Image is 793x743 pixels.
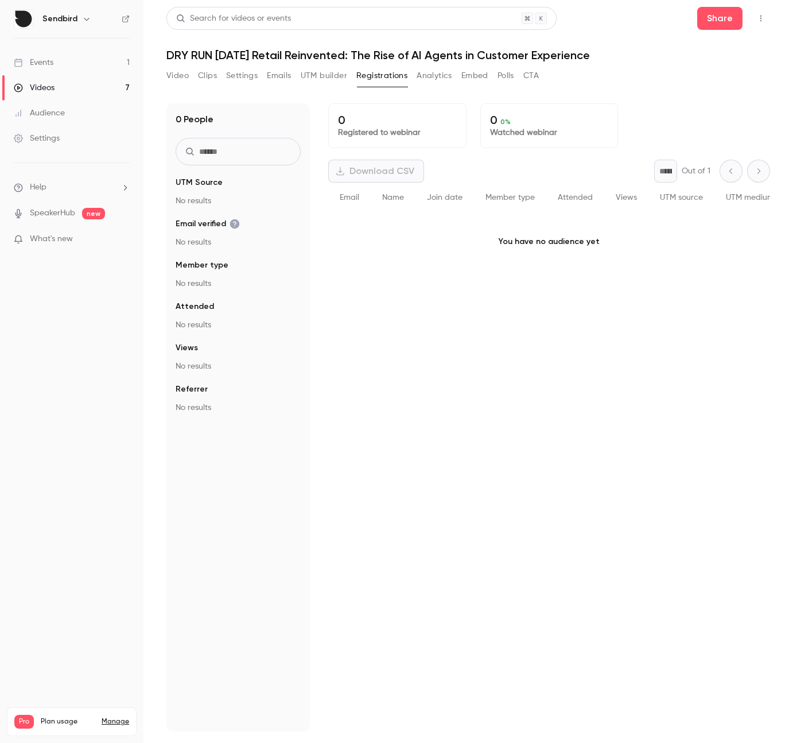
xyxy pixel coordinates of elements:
span: Name [382,194,404,202]
div: Search for videos or events [176,13,291,25]
h1: DRY RUN [DATE] Retail Reinvented: The Rise of AI Agents in Customer Experience [166,48,770,62]
p: No results [176,402,301,413]
button: Settings [226,67,258,85]
span: Pro [14,715,34,729]
img: Sendbird [14,10,33,28]
p: No results [176,237,301,248]
button: Analytics [417,67,452,85]
li: help-dropdown-opener [14,181,130,194]
button: UTM builder [301,67,347,85]
button: Registrations [356,67,407,85]
p: 0 [490,113,609,127]
button: Emails [267,67,291,85]
span: Attended [558,194,593,202]
button: Top Bar Actions [752,9,770,28]
span: Member type [176,260,228,271]
span: What's new [30,233,73,245]
button: Polls [497,67,514,85]
p: No results [176,319,301,331]
p: Registered to webinar [338,127,457,138]
span: Attended [176,301,214,312]
span: UTM medium [726,194,774,202]
iframe: Noticeable Trigger [116,234,130,245]
span: Plan usage [41,717,95,726]
div: Events [14,57,53,68]
span: Member type [485,194,535,202]
p: Out of 1 [682,165,710,177]
div: Videos [14,82,55,94]
span: Help [30,181,46,194]
p: No results [176,195,301,207]
p: You have no audience yet [328,213,770,270]
span: UTM source [660,194,703,202]
span: Email verified [176,218,240,230]
h1: 0 People [176,113,213,126]
button: Share [697,7,743,30]
p: No results [176,361,301,372]
span: Join date [427,194,462,202]
button: Embed [461,67,488,85]
span: new [82,208,105,219]
span: Views [616,194,637,202]
button: Video [166,67,189,85]
div: Audience [14,107,65,119]
a: Manage [102,717,129,726]
button: CTA [523,67,539,85]
button: Clips [198,67,217,85]
p: Watched webinar [490,127,609,138]
span: Email [340,194,359,202]
h6: Sendbird [42,13,77,25]
section: facet-groups [176,177,301,413]
a: SpeakerHub [30,207,75,219]
span: Views [176,342,198,354]
p: 0 [338,113,457,127]
span: Referrer [176,384,208,395]
p: No results [176,278,301,289]
div: Settings [14,133,60,144]
span: UTM Source [176,177,223,188]
span: 0 % [500,118,511,126]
